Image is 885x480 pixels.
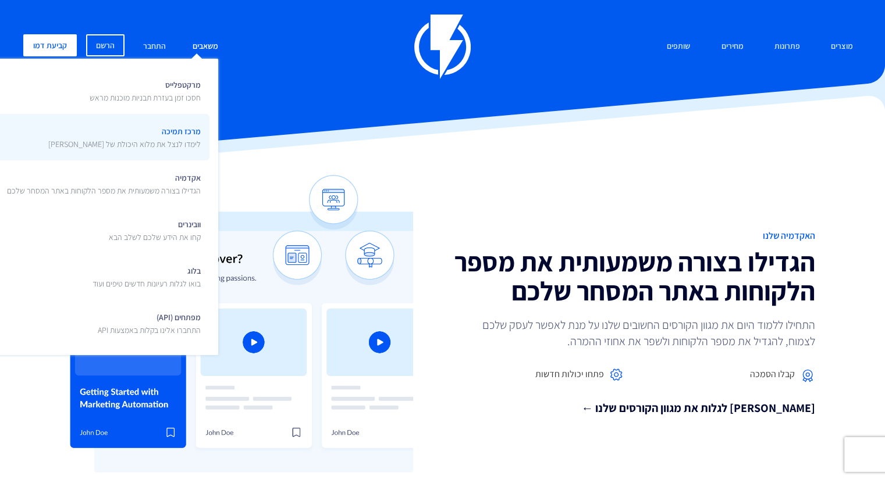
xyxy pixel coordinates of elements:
span: מרכז תמיכה [48,123,201,150]
span: קבלו הסמכה [750,368,795,381]
a: פתרונות [766,34,809,59]
span: אקדמיה [7,169,201,196]
p: לימדו לנצל את מלוא היכולת של [PERSON_NAME] [48,138,201,150]
a: מוצרים [822,34,862,59]
a: התחבר [134,34,175,59]
span: פתחו יכולות חדשות [535,368,604,381]
a: שותפים [658,34,699,59]
span: בלוג [93,262,201,289]
p: התחברו אלינו בקלות באמצעות API [98,324,201,336]
a: משאבים [184,34,227,59]
h2: הגדילו בצורה משמעותית את מספר הלקוחות באתר המסחר שלכם [452,247,816,305]
p: קחו את הידע שלכם לשלב הבא [109,231,201,243]
h1: האקדמיה שלנו [452,231,816,241]
a: קביעת דמו [23,34,77,56]
span: וובינרים [109,216,201,243]
p: בואו לגלות רעיונות חדשים טיפים ועוד [93,278,201,289]
a: הרשם [86,34,125,56]
a: מחירים [712,34,752,59]
p: הגדילו בצורה משמעותית את מספר הלקוחות באתר המסחר שלכם [7,185,201,196]
span: מרקטפלייס [90,76,201,103]
a: [PERSON_NAME] לגלות את מגוון הקורסים שלנו ← [452,400,816,417]
span: מפתחים (API) [98,309,201,336]
p: חסכו זמן בעזרת תבניות מוכנות מראש [90,92,201,103]
p: התחילו ללמוד היום את מגוון הקורסים החשובים שלנו על מנת לאפשר לעסק שלכם לצמוח, להגדיל את מספר הלקו... [466,317,815,349]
